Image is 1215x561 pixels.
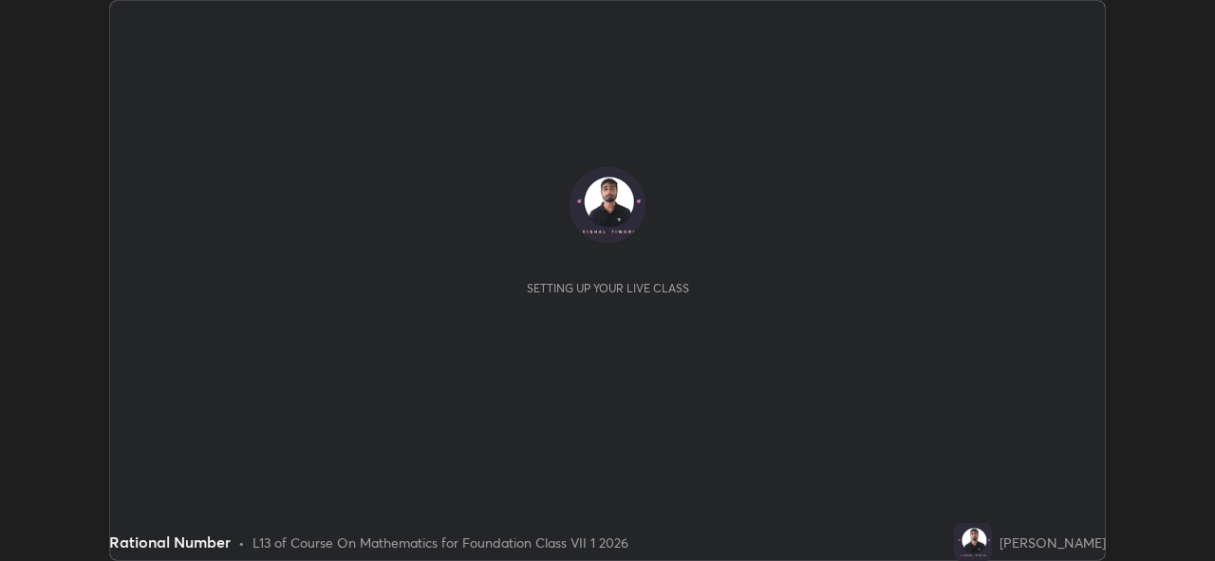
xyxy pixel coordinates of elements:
div: [PERSON_NAME] [1000,533,1106,552]
div: • [238,533,245,552]
img: c9e342a1698b4bafb348e6acd24ab070.png [954,523,992,561]
img: c9e342a1698b4bafb348e6acd24ab070.png [570,167,645,243]
div: Rational Number [109,531,231,553]
div: L13 of Course On Mathematics for Foundation Class VII 1 2026 [252,533,628,552]
div: Setting up your live class [527,281,689,295]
